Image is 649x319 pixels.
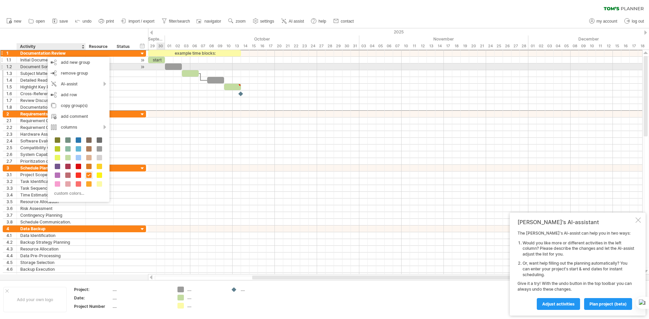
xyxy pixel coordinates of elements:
[495,43,503,50] div: Tuesday, 25 November 2025
[623,17,646,26] a: log out
[6,178,17,185] div: 3.2
[275,43,283,50] div: Monday, 20 October 2025
[542,301,575,307] span: Adjust activities
[579,43,587,50] div: Tuesday, 9 December 2025
[148,50,241,56] div: example time blocks:
[587,43,596,50] div: Wednesday, 10 December 2025
[503,43,511,50] div: Wednesday, 26 November 2025
[587,17,619,26] a: my account
[224,43,233,50] div: Friday, 10 October 2025
[48,57,110,68] div: add new group
[113,287,169,292] div: ....
[6,90,17,97] div: 1.6
[20,239,82,245] div: Backup Strategy Planning
[292,43,300,50] div: Wednesday, 22 October 2025
[82,19,92,24] span: undo
[128,19,154,24] span: import / export
[6,171,17,178] div: 3.1
[6,138,17,144] div: 2.4
[6,97,17,104] div: 1.7
[6,84,17,90] div: 1.5
[6,111,17,117] div: 2
[596,43,604,50] div: Thursday, 11 December 2025
[97,17,116,26] a: print
[48,79,110,89] div: AI-assist
[117,43,131,50] div: Status
[20,252,82,259] div: Data Pre-Processing
[48,111,110,122] div: add comment
[233,43,241,50] div: Monday, 13 October 2025
[20,117,82,124] div: Requirement Gathering
[20,225,82,232] div: Data Backup
[199,43,207,50] div: Tuesday, 7 October 2025
[6,212,17,218] div: 3.7
[20,219,82,225] div: Schedule Communication.
[157,43,165,50] div: Tuesday, 30 September 2025
[435,43,444,50] div: Friday, 14 November 2025
[6,131,17,137] div: 2.3
[478,43,486,50] div: Friday, 21 November 2025
[283,43,292,50] div: Tuesday, 21 October 2025
[6,225,17,232] div: 4
[20,144,82,151] div: Compatibility Check
[280,17,306,26] a: AI assist
[50,17,70,26] a: save
[520,43,528,50] div: Friday, 28 November 2025
[318,19,326,24] span: help
[258,43,266,50] div: Thursday, 16 October 2025
[537,298,580,310] a: Adjust activities
[20,205,82,212] div: Risk Assessment
[20,266,82,272] div: Backup Execution
[6,219,17,225] div: 3.8
[452,43,461,50] div: Tuesday, 18 November 2025
[630,43,638,50] div: Wednesday, 17 December 2025
[523,261,634,277] li: Or, want help filling out the planning automatically? You can enter your project's start & end da...
[187,295,224,300] div: ....
[169,19,190,24] span: filter/search
[14,19,21,24] span: new
[260,19,274,24] span: settings
[6,232,17,239] div: 4.1
[20,50,82,56] div: Documentation Review
[444,43,452,50] div: Monday, 17 November 2025
[342,43,351,50] div: Thursday, 30 October 2025
[309,17,328,26] a: help
[148,57,165,63] div: start
[334,43,342,50] div: Wednesday, 29 October 2025
[402,43,410,50] div: Monday, 10 November 2025
[6,266,17,272] div: 4.6
[20,273,82,279] div: Backup Verification
[20,178,82,185] div: Task Identification
[410,43,418,50] div: Tuesday, 11 November 2025
[368,43,376,50] div: Tuesday, 4 November 2025
[6,239,17,245] div: 4.2
[584,298,632,310] a: plan project (beta)
[20,185,82,191] div: Task Sequencing
[20,212,82,218] div: Contingency Planning
[621,43,630,50] div: Tuesday, 16 December 2025
[6,50,17,56] div: 1
[20,43,82,50] div: Activity
[241,287,278,292] div: ....
[113,303,169,309] div: ....
[61,71,88,76] span: remove group
[6,151,17,158] div: 2.6
[427,43,435,50] div: Thursday, 13 November 2025
[249,43,258,50] div: Wednesday, 15 October 2025
[48,122,110,133] div: columns
[20,192,82,198] div: Time Estimation
[20,165,82,171] div: Schedule Planning
[376,43,385,50] div: Wednesday, 5 November 2025
[3,287,67,312] div: Add your own logo
[195,17,223,26] a: navigator
[20,198,82,205] div: Resource Allocation
[511,43,520,50] div: Thursday, 27 November 2025
[20,138,82,144] div: Software Evaluation
[205,19,221,24] span: navigator
[393,43,402,50] div: Friday, 7 November 2025
[632,19,644,24] span: log out
[341,19,354,24] span: contact
[6,70,17,77] div: 1.3
[523,240,634,257] li: Would you like more or different activities in the left column? Please describe the changes and l...
[187,287,224,292] div: ....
